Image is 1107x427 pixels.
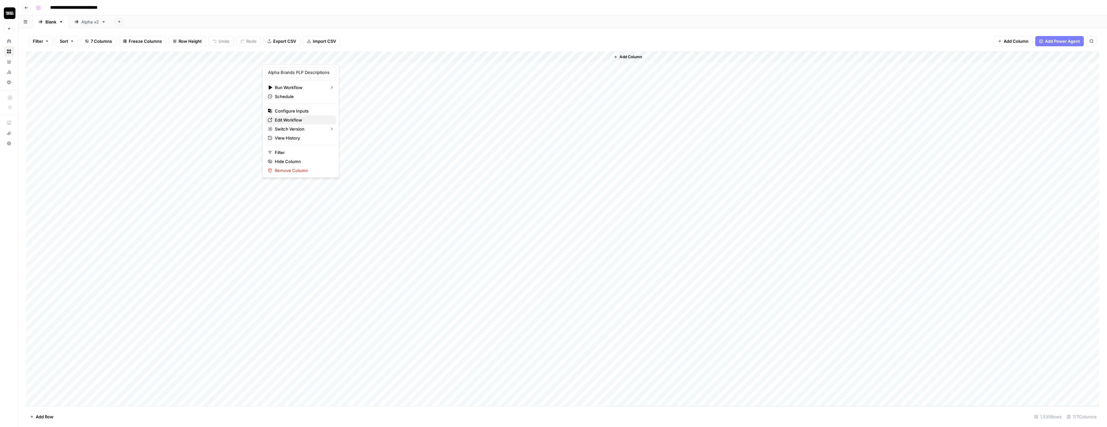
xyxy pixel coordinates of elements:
button: Redo [236,36,261,46]
button: Export CSV [263,36,300,46]
span: Edit Workflow [275,117,331,123]
span: Add Column [1004,38,1028,44]
span: Import CSV [313,38,336,44]
img: Contact Studios Logo [4,7,15,19]
button: Import CSV [303,36,340,46]
span: Redo [246,38,256,44]
span: Switch Version [275,126,325,132]
span: Export CSV [273,38,296,44]
span: Filter [275,149,331,156]
button: Add Column [994,36,1033,46]
span: Undo [219,38,229,44]
button: Row Height [169,36,206,46]
span: Add Power Agent [1045,38,1080,44]
button: Filter [29,36,53,46]
a: Your Data [4,57,14,67]
div: Blank [45,19,56,25]
span: Run Workflow [275,84,325,91]
a: Alpha v2 [69,15,111,28]
button: Workspace: Contact Studios [4,5,14,21]
span: Schedule [275,93,331,100]
button: What's new? [4,128,14,138]
button: Help + Support [4,138,14,149]
span: Hide Column [275,158,331,165]
span: Remove Column [275,167,331,174]
a: Settings [4,77,14,87]
a: Usage [4,67,14,77]
span: Configure Inputs [275,108,331,114]
span: Add Row [36,413,53,420]
div: 7/7 Columns [1064,412,1099,422]
button: 7 Columns [81,36,116,46]
button: Add Row [26,412,57,422]
button: Add Power Agent [1035,36,1084,46]
a: Blank [33,15,69,28]
button: Freeze Columns [119,36,166,46]
span: 7 Columns [91,38,112,44]
button: Sort [56,36,78,46]
span: Row Height [179,38,202,44]
div: Alpha v2 [81,19,99,25]
a: AirOps Academy [4,118,14,128]
span: View History [275,135,331,141]
span: Sort [60,38,68,44]
button: Undo [209,36,234,46]
button: Add Column [611,53,645,61]
span: Freeze Columns [129,38,162,44]
a: Home [4,36,14,46]
a: Browse [4,46,14,57]
span: Filter [33,38,43,44]
span: Add Column [619,54,642,60]
div: 1,535 Rows [1032,412,1064,422]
